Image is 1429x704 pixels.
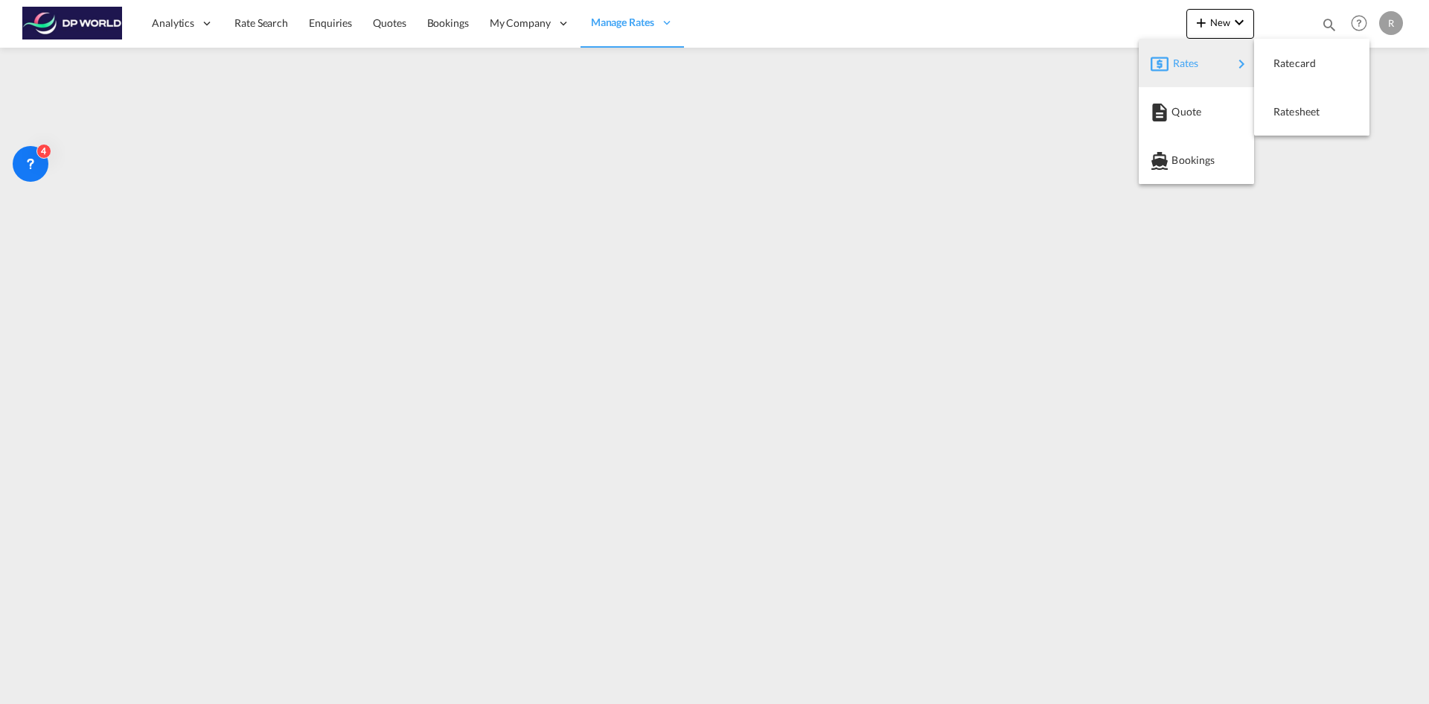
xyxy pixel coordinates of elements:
[1139,136,1254,184] button: Bookings
[1151,142,1242,179] div: Bookings
[1173,48,1191,78] span: Rates
[1171,97,1188,127] span: Quote
[1151,93,1242,130] div: Quote
[1139,87,1254,136] button: Quote
[1233,55,1250,73] md-icon: icon-chevron-right
[1171,145,1188,175] span: Bookings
